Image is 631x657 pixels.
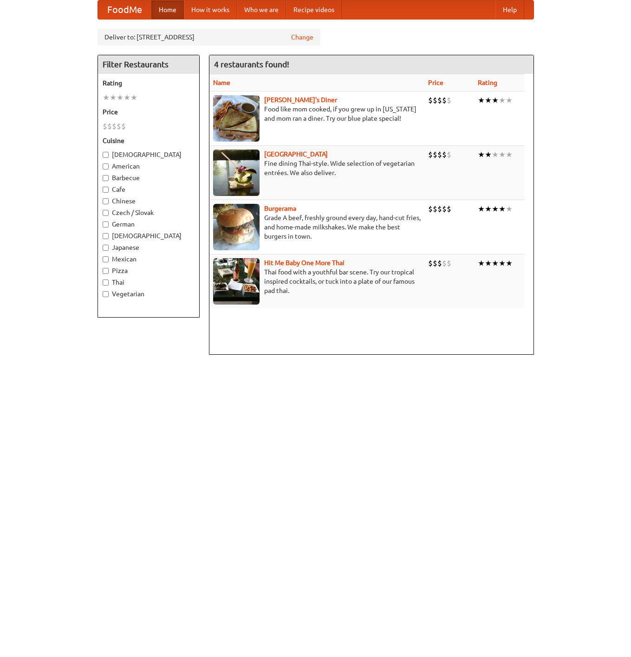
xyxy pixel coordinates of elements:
[478,204,485,214] li: ★
[110,92,117,103] li: ★
[103,280,109,286] input: Thai
[264,205,296,212] b: Burgerama
[213,204,260,250] img: burgerama.jpg
[237,0,286,19] a: Who we are
[492,150,499,160] li: ★
[499,150,506,160] li: ★
[103,150,195,159] label: [DEMOGRAPHIC_DATA]
[103,78,195,88] h5: Rating
[485,150,492,160] li: ★
[103,233,109,239] input: [DEMOGRAPHIC_DATA]
[264,150,328,158] b: [GEOGRAPHIC_DATA]
[485,204,492,214] li: ★
[492,258,499,268] li: ★
[117,121,121,131] li: $
[213,258,260,305] img: babythai.jpg
[213,213,421,241] p: Grade A beef, freshly ground every day, hand-cut fries, and home-made milkshakes. We make the bes...
[492,95,499,105] li: ★
[103,187,109,193] input: Cafe
[485,95,492,105] li: ★
[437,95,442,105] li: $
[506,95,513,105] li: ★
[98,29,320,46] div: Deliver to: [STREET_ADDRESS]
[103,291,109,297] input: Vegetarian
[437,150,442,160] li: $
[103,231,195,241] label: [DEMOGRAPHIC_DATA]
[213,104,421,123] p: Food like mom cooked, if you grew up in [US_STATE] and mom ran a diner. Try our blue plate special!
[442,150,447,160] li: $
[264,259,345,267] a: Hit Me Baby One More Thai
[213,159,421,177] p: Fine dining Thai-style. Wide selection of vegetarian entrées. We also deliver.
[492,204,499,214] li: ★
[213,79,230,86] a: Name
[151,0,184,19] a: Home
[103,245,109,251] input: Japanese
[103,289,195,299] label: Vegetarian
[442,95,447,105] li: $
[103,208,195,217] label: Czech / Slovak
[184,0,237,19] a: How it works
[478,258,485,268] li: ★
[214,60,289,69] ng-pluralize: 4 restaurants found!
[103,121,107,131] li: $
[103,136,195,145] h5: Cuisine
[264,96,337,104] a: [PERSON_NAME]'s Diner
[103,173,195,182] label: Barbecue
[433,258,437,268] li: $
[442,204,447,214] li: $
[428,79,443,86] a: Price
[130,92,137,103] li: ★
[495,0,524,19] a: Help
[103,243,195,252] label: Japanese
[433,150,437,160] li: $
[213,150,260,196] img: satay.jpg
[478,95,485,105] li: ★
[428,258,433,268] li: $
[506,204,513,214] li: ★
[442,258,447,268] li: $
[121,121,126,131] li: $
[428,150,433,160] li: $
[437,204,442,214] li: $
[428,204,433,214] li: $
[499,258,506,268] li: ★
[103,268,109,274] input: Pizza
[447,150,451,160] li: $
[506,258,513,268] li: ★
[98,55,199,74] h4: Filter Restaurants
[117,92,124,103] li: ★
[433,204,437,214] li: $
[478,79,497,86] a: Rating
[103,163,109,169] input: American
[103,256,109,262] input: Mexican
[286,0,342,19] a: Recipe videos
[213,95,260,142] img: sallys.jpg
[103,152,109,158] input: [DEMOGRAPHIC_DATA]
[112,121,117,131] li: $
[98,0,151,19] a: FoodMe
[103,221,109,228] input: German
[485,258,492,268] li: ★
[499,95,506,105] li: ★
[107,121,112,131] li: $
[291,33,313,42] a: Change
[103,175,109,181] input: Barbecue
[103,107,195,117] h5: Price
[428,95,433,105] li: $
[499,204,506,214] li: ★
[506,150,513,160] li: ★
[103,220,195,229] label: German
[437,258,442,268] li: $
[103,198,109,204] input: Chinese
[478,150,485,160] li: ★
[103,92,110,103] li: ★
[447,95,451,105] li: $
[447,258,451,268] li: $
[103,185,195,194] label: Cafe
[103,254,195,264] label: Mexican
[433,95,437,105] li: $
[103,266,195,275] label: Pizza
[103,278,195,287] label: Thai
